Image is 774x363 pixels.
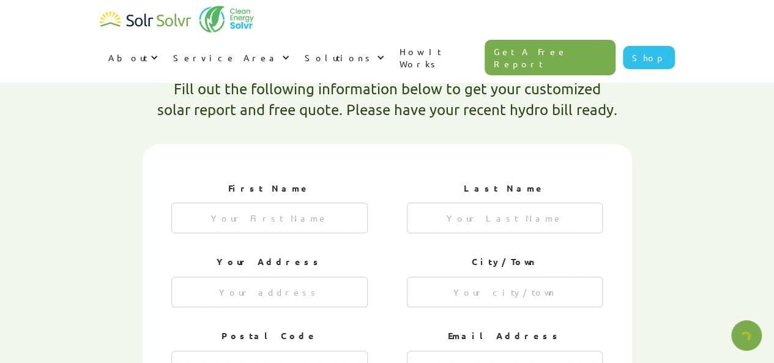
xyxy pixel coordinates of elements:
a: How It Works [391,33,485,82]
input: Your First Name [171,203,368,233]
div: About [108,51,147,64]
h2: City/Town [407,256,603,268]
h2: Your Address [171,256,368,268]
div: Service Area [173,51,279,64]
img: 1702586718.png [737,326,756,345]
div: Solutions [305,51,374,64]
div: Solutions [296,39,391,76]
h2: Last Name [407,182,603,195]
input: Your address [171,277,368,307]
div: About [100,39,165,76]
button: Open chatbot widget [731,320,762,351]
input: Your Last Name [407,203,603,233]
h2: Postal Code [171,330,368,342]
h2: First Name [171,182,368,195]
div: Service Area [165,39,296,76]
h1: Fill out the following information below to get your customized solar report and free quote. Plea... [157,78,617,119]
h2: Email Address [407,330,603,342]
input: Your city/town [407,277,603,307]
a: Get A Free Report [485,40,616,75]
a: Shop [623,46,675,69]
